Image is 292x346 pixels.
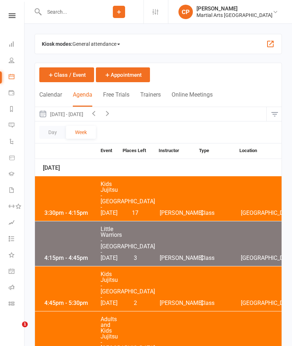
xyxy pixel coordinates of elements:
[241,210,282,216] span: [GEOGRAPHIC_DATA]
[159,148,199,153] strong: Instructor
[9,296,25,312] a: Class kiosk mode
[100,271,116,306] span: Kids Jujitsu - [GEOGRAPHIC_DATA] - [DATE]
[199,148,239,153] strong: Type
[140,91,161,107] button: Trainers
[39,67,94,82] button: Class / Event
[9,264,25,280] a: General attendance kiosk mode
[239,148,280,153] strong: Location
[9,280,25,296] a: Roll call kiosk mode
[160,210,200,216] span: [PERSON_NAME]
[39,126,66,139] button: Day
[160,300,200,306] span: [PERSON_NAME]
[9,37,25,53] a: Dashboard
[196,12,273,18] div: Martial Arts [GEOGRAPHIC_DATA]
[35,159,282,176] div: [DATE]
[9,53,25,69] a: People
[43,300,100,306] div: 4:45pm - 5:30pm
[160,255,200,261] span: [PERSON_NAME]
[200,255,241,261] span: Class
[9,150,25,167] a: Product Sales
[172,91,213,107] button: Online Meetings
[42,41,72,47] strong: Kiosk modes:
[9,215,25,231] a: Assessments
[43,210,100,216] div: 3:30pm - 4:15pm
[116,255,154,261] span: 3
[7,321,25,339] iframe: Intercom live chat
[115,148,153,153] strong: Places Left
[116,210,154,216] span: 17
[100,226,116,261] span: Little Warriors - [GEOGRAPHIC_DATA] - [DATE]
[72,38,120,50] span: General attendance
[196,5,273,12] div: [PERSON_NAME]
[241,255,282,261] span: [GEOGRAPHIC_DATA]
[200,210,241,216] span: Class
[43,255,100,261] div: 4:15pm - 4:45pm
[9,248,25,264] a: What's New
[9,102,25,118] a: Reports
[103,91,129,107] button: Free Trials
[73,91,92,107] button: Agenda
[22,321,28,327] span: 1
[116,300,154,306] span: 2
[100,148,115,153] strong: Event
[100,181,116,216] span: Kids Jujitsu - [GEOGRAPHIC_DATA] - [DATE]
[66,126,96,139] button: Week
[42,7,94,17] input: Search...
[9,85,25,102] a: Payments
[241,300,282,306] span: [GEOGRAPHIC_DATA]
[35,107,87,121] button: [DATE] - [DATE]
[96,67,150,82] button: Appointment
[200,300,241,306] span: Class
[178,5,193,19] div: CP
[9,69,25,85] a: Calendar
[39,91,62,107] button: Calendar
